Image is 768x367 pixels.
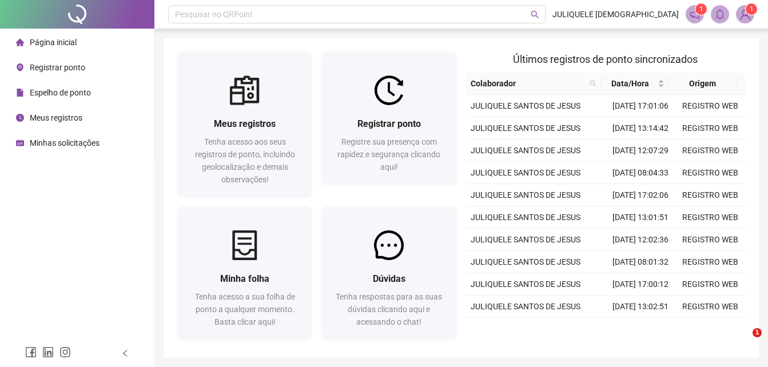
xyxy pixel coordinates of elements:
span: JULIQUELE SANTOS DE JESUS [471,302,580,311]
td: [DATE] 13:02:51 [606,296,675,318]
iframe: Intercom live chat [729,328,757,356]
span: Tenha respostas para as suas dúvidas clicando aqui e acessando o chat! [336,292,442,326]
span: Página inicial [30,38,77,47]
a: DúvidasTenha respostas para as suas dúvidas clicando aqui e acessando o chat! [321,206,456,340]
span: search [590,80,596,87]
td: [DATE] 17:00:12 [606,273,675,296]
span: Meus registros [30,113,82,122]
span: JULIQUELE SANTOS DE JESUS [471,257,580,266]
td: [DATE] 08:01:32 [606,251,675,273]
span: schedule [16,139,24,147]
span: JULIQUELE SANTOS DE JESUS [471,213,580,222]
span: 1 [750,5,754,13]
th: Data/Hora [601,73,668,95]
span: search [531,10,539,19]
td: [DATE] 12:07:29 [606,139,675,162]
td: REGISTRO WEB [675,251,745,273]
td: [DATE] 12:02:36 [606,229,675,251]
td: REGISTRO WEB [675,229,745,251]
span: linkedin [42,346,54,358]
td: [DATE] 13:01:51 [606,206,675,229]
span: clock-circle [16,114,24,122]
span: Espelho de ponto [30,88,91,97]
span: instagram [59,346,71,358]
span: file [16,89,24,97]
span: left [121,349,129,357]
span: facebook [25,346,37,358]
span: Minhas solicitações [30,138,100,147]
span: bell [715,9,725,19]
span: JULIQUELE SANTOS DE JESUS [471,235,580,244]
span: search [587,75,599,92]
a: Minha folhaTenha acesso a sua folha de ponto a qualquer momento. Basta clicar aqui! [177,206,312,340]
td: REGISTRO WEB [675,117,745,139]
span: Meus registros [214,118,276,129]
span: home [16,38,24,46]
td: REGISTRO WEB [675,296,745,318]
span: 1 [753,328,762,337]
td: REGISTRO WEB [675,162,745,184]
td: [DATE] 17:02:06 [606,184,675,206]
span: Dúvidas [373,273,405,284]
td: REGISTRO WEB [675,273,745,296]
span: Registre sua presença com rapidez e segurança clicando aqui! [337,137,440,171]
span: JULIQUELE SANTOS DE JESUS [471,280,580,289]
sup: 1 [695,3,707,15]
span: 1 [699,5,703,13]
span: Data/Hora [606,77,655,90]
td: REGISTRO WEB [675,139,745,162]
td: REGISTRO WEB [675,184,745,206]
td: [DATE] 12:01:57 [606,318,675,340]
span: Tenha acesso a sua folha de ponto a qualquer momento. Basta clicar aqui! [195,292,295,326]
span: JULIQUELE SANTOS DE JESUS [471,168,580,177]
td: [DATE] 17:01:06 [606,95,675,117]
td: REGISTRO WEB [675,206,745,229]
span: Registrar ponto [357,118,421,129]
span: JULIQUELE SANTOS DE JESUS [471,146,580,155]
span: JULIQUELE SANTOS DE JESUS [471,123,580,133]
span: Últimos registros de ponto sincronizados [513,53,698,65]
span: Minha folha [220,273,269,284]
span: JULIQUELE SANTOS DE JESUS [471,101,580,110]
td: REGISTRO WEB [675,95,745,117]
td: [DATE] 13:14:42 [606,117,675,139]
img: 88757 [737,6,754,23]
span: Tenha acesso aos seus registros de ponto, incluindo geolocalização e demais observações! [195,137,295,184]
span: JULIQUELE [DEMOGRAPHIC_DATA] [552,8,679,21]
a: Meus registrosTenha acesso aos seus registros de ponto, incluindo geolocalização e demais observa... [177,51,312,197]
span: environment [16,63,24,71]
td: [DATE] 08:04:33 [606,162,675,184]
th: Origem [669,73,737,95]
span: Registrar ponto [30,63,85,72]
span: JULIQUELE SANTOS DE JESUS [471,190,580,200]
sup: Atualize o seu contato no menu Meus Dados [746,3,757,15]
a: Registrar pontoRegistre sua presença com rapidez e segurança clicando aqui! [321,51,456,185]
span: Colaborador [471,77,586,90]
td: REGISTRO WEB [675,318,745,340]
span: notification [690,9,700,19]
